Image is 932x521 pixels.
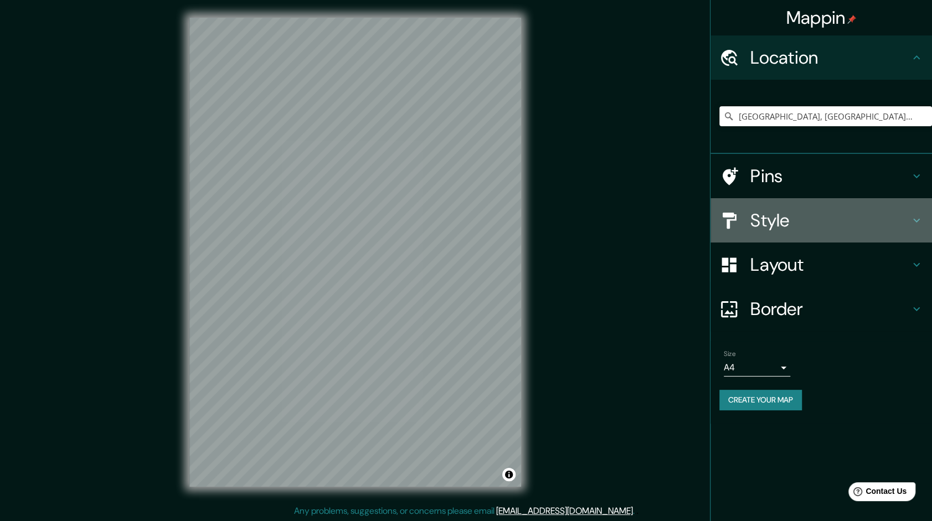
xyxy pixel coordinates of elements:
[786,7,857,29] h4: Mappin
[750,165,910,187] h4: Pins
[294,504,635,518] p: Any problems, suggestions, or concerns please email .
[847,15,856,24] img: pin-icon.png
[710,198,932,243] div: Style
[750,254,910,276] h4: Layout
[724,349,735,359] label: Size
[502,468,516,481] button: Toggle attribution
[750,298,910,320] h4: Border
[635,504,636,518] div: .
[496,505,633,517] a: [EMAIL_ADDRESS][DOMAIN_NAME]
[710,154,932,198] div: Pins
[710,243,932,287] div: Layout
[636,504,639,518] div: .
[719,390,802,410] button: Create your map
[750,209,910,231] h4: Style
[724,359,790,376] div: A4
[750,47,910,69] h4: Location
[710,35,932,80] div: Location
[833,478,920,509] iframe: Help widget launcher
[719,106,932,126] input: Pick your city or area
[189,18,521,487] canvas: Map
[710,287,932,331] div: Border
